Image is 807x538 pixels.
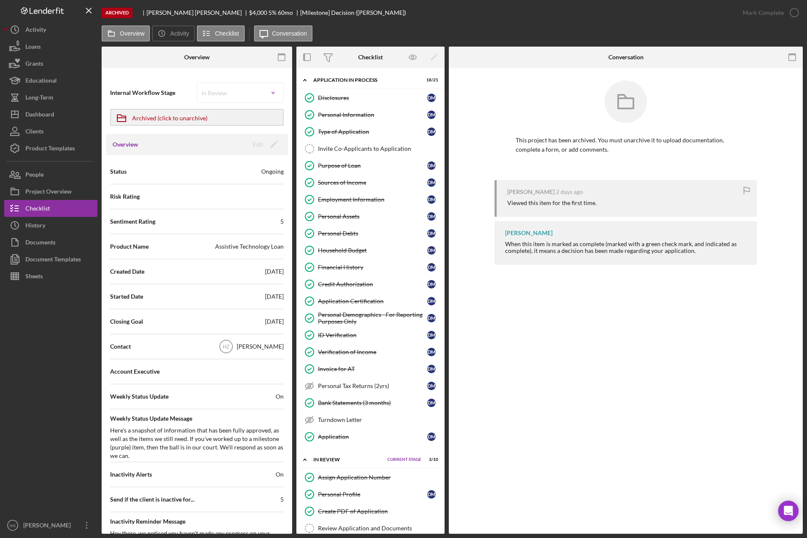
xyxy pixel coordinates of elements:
a: Personal AssetsDM [301,208,440,225]
span: Internal Workflow Stage [110,89,197,97]
button: Product Templates [4,140,97,157]
div: Mark Complete [743,4,784,21]
a: Educational [4,72,97,89]
a: Financial HistoryDM [301,259,440,276]
button: Checklist [197,25,245,42]
a: Document Templates [4,251,97,268]
label: Overview [120,30,144,37]
div: Assign Application Number [318,474,440,481]
time: 2025-10-06 07:25 [556,189,583,195]
div: ID Verification [318,332,427,338]
span: Sentiment Rating [110,217,155,226]
div: Loans [25,38,41,57]
a: Household BudgetDM [301,242,440,259]
div: D M [427,94,436,102]
div: [DATE] [265,267,284,276]
div: D M [427,212,436,221]
div: Overview [184,54,210,61]
div: Bank Statements (3 months) [318,399,427,406]
div: D M [427,229,436,238]
div: History [25,217,45,236]
a: Purpose of LoanDM [301,157,440,174]
a: Grants [4,55,97,72]
div: People [25,166,44,185]
span: Inactivity Reminder Message [110,517,284,526]
div: Edit [253,138,263,151]
button: Sheets [4,268,97,285]
div: [PERSON_NAME] [237,342,284,351]
div: $4,000 [249,9,267,16]
div: Document Templates [25,251,81,270]
div: D M [427,399,436,407]
div: Activity [25,21,46,40]
span: Product Name [110,242,149,251]
a: Clients [4,123,97,140]
div: When this item is marked as complete (marked with a green check mark, and indicated as complete),... [505,241,749,254]
a: Application CertificationDM [301,293,440,310]
div: 5 [280,495,284,504]
div: D M [427,161,436,170]
a: Invoice for ATDM [301,361,440,377]
div: Personal Demographics - For Reporting Purposes Only [318,311,427,325]
span: Created Date [110,267,144,276]
button: Documents [4,234,97,251]
span: Weekly Status Update [110,392,169,401]
div: D M [427,246,436,255]
a: Sources of IncomeDM [301,174,440,191]
button: Project Overview [4,183,97,200]
span: On [276,470,284,479]
div: Viewed this item for the first time. [507,200,597,206]
div: Employment Information [318,196,427,203]
a: Checklist [4,200,97,217]
div: Purpose of Loan [318,162,427,169]
div: Conversation [608,54,644,61]
a: Personal ProfileDM [301,486,440,503]
div: Invoice for AT [318,366,427,372]
a: Credit AuthorizationDM [301,276,440,293]
div: 5 % [268,9,276,16]
div: Sources of Income [318,179,427,186]
div: Application [318,433,427,440]
div: D M [427,195,436,204]
div: Disclosures [318,94,427,101]
div: Sheets [25,268,43,287]
div: Personal Debts [318,230,427,237]
div: Checklist [25,200,50,219]
div: Long-Term [25,89,53,108]
div: Household Budget [318,247,427,254]
div: Checklist [358,54,383,61]
div: 18 / 21 [423,78,438,83]
div: D M [427,297,436,305]
a: Activity [4,21,97,38]
h3: Overview [113,140,138,149]
span: On [276,392,284,401]
div: 5 [280,217,284,226]
p: This project has been archived. You must unarchive it to upload documentation, complete a form, o... [516,136,736,155]
div: Financial History [318,264,427,271]
button: Conversation [254,25,313,42]
a: Invite Co-Applicants to Application [301,140,440,157]
div: [Milestone] Decision ([PERSON_NAME]) [300,9,406,16]
div: D M [427,490,436,499]
div: D M [427,111,436,119]
a: Verification of IncomeDM [301,344,440,361]
button: Long-Term [4,89,97,106]
span: Closing Goal [110,317,143,326]
span: Send if the client is inactive for... [110,495,194,504]
label: Activity [170,30,189,37]
div: Project Overview [25,183,72,202]
div: Invite Co-Applicants to Application [318,145,440,152]
a: Personal Tax Returns (2yrs)DM [301,377,440,394]
div: Product Templates [25,140,75,159]
div: D M [427,128,436,136]
a: Bank Statements (3 months)DM [301,394,440,411]
span: Weekly Status Update Message [110,414,284,423]
div: Credit Authorization [318,281,427,288]
a: Create PDF of Application [301,503,440,520]
a: Personal Demographics - For Reporting Purposes OnlyDM [301,310,440,327]
a: People [4,166,97,183]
